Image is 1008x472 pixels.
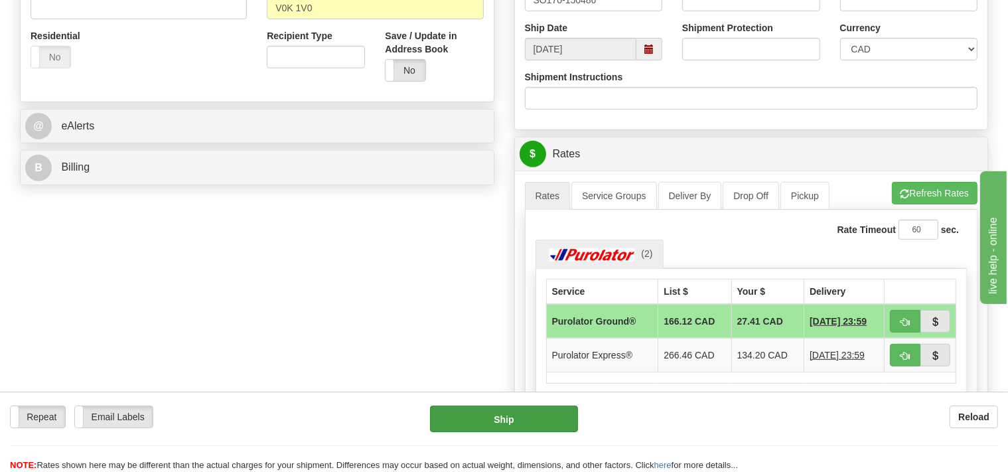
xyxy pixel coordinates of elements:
td: 266.46 CAD [658,338,731,372]
label: Shipment Instructions [525,70,623,84]
label: Repeat [11,406,65,428]
td: 166.12 CAD [658,304,731,339]
span: 5 Days [810,315,867,328]
a: here [654,460,672,470]
td: Purolator Express® [546,338,658,372]
a: Service Groups [571,182,656,210]
td: 27.41 CAD [731,304,804,339]
label: Rate Timeout [837,223,896,236]
a: Deliver By [658,182,722,210]
label: No [386,60,425,81]
label: Recipient Type [267,29,332,42]
a: $Rates [520,141,983,168]
th: List $ [658,279,731,304]
th: Service [546,279,658,304]
span: B [25,155,52,181]
td: 134.20 CAD [731,338,804,372]
a: Rates [525,182,571,210]
button: Ship [430,406,578,432]
a: B Billing [25,154,489,181]
div: live help - online [10,8,123,24]
a: Drop Off [723,182,779,210]
td: Purolator Ground® [546,304,658,339]
button: Reload [950,406,998,428]
span: Billing [61,161,90,173]
label: Email Labels [75,406,153,428]
label: Ship Date [525,21,568,35]
img: Purolator [546,248,639,262]
b: Reload [958,412,989,422]
span: NOTE: [10,460,36,470]
label: Residential [31,29,80,42]
span: 2 Days [810,349,865,362]
span: eAlerts [61,120,94,131]
label: Shipment Protection [682,21,773,35]
a: Pickup [780,182,829,210]
label: Currency [840,21,881,35]
label: No [31,46,70,68]
button: Refresh Rates [892,182,977,204]
label: Save / Update in Address Book [385,29,483,56]
iframe: chat widget [977,168,1007,303]
a: @ eAlerts [25,113,489,140]
span: $ [520,141,546,167]
label: sec. [941,223,959,236]
th: Your $ [731,279,804,304]
span: (2) [641,248,652,259]
span: @ [25,113,52,139]
th: Delivery [804,279,885,304]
